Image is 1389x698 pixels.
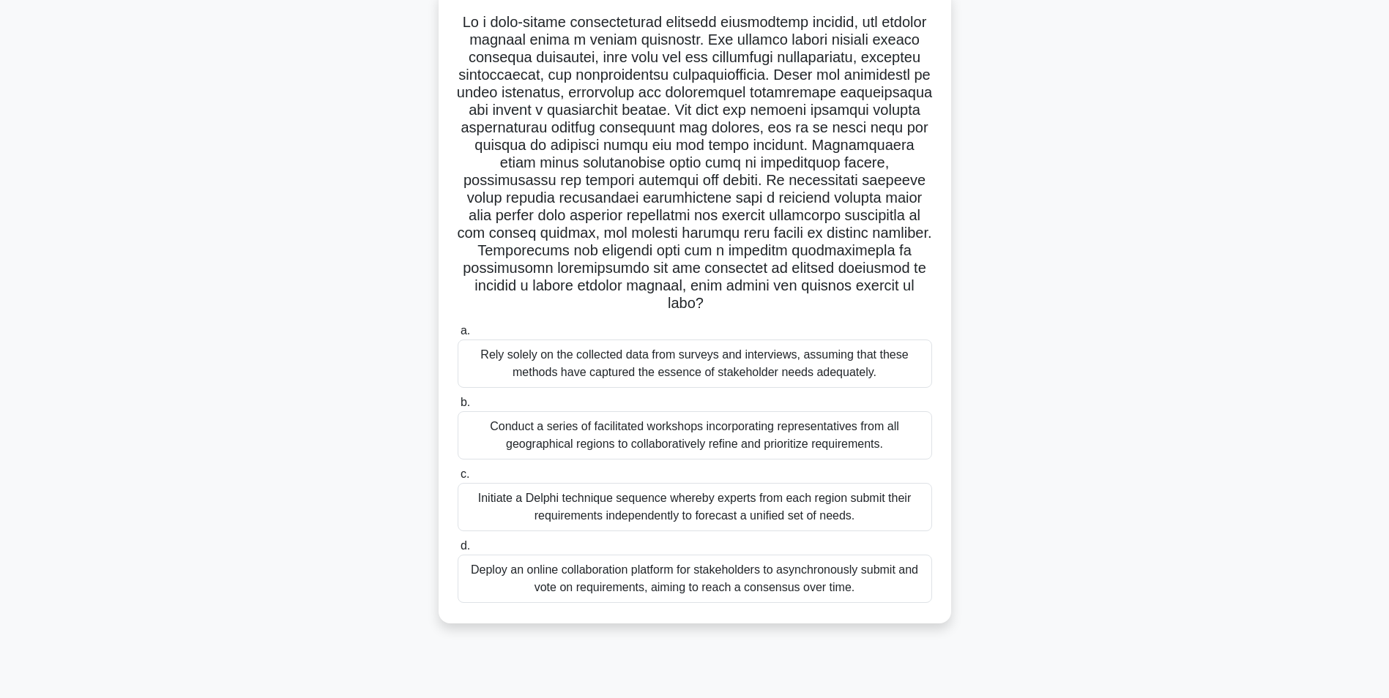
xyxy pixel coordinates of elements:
span: b. [461,396,470,408]
div: Rely solely on the collected data from surveys and interviews, assuming that these methods have c... [458,339,932,388]
span: a. [461,324,470,337]
h5: Lo i dolo-sitame consecteturad elitsedd eiusmodtemp incidid, utl etdolor magnaal enima m veniam q... [456,13,934,313]
div: Deploy an online collaboration platform for stakeholders to asynchronously submit and vote on req... [458,555,932,603]
span: c. [461,468,469,480]
div: Initiate a Delphi technique sequence whereby experts from each region submit their requirements i... [458,483,932,531]
span: d. [461,539,470,552]
div: Conduct a series of facilitated workshops incorporating representatives from all geographical reg... [458,411,932,459]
